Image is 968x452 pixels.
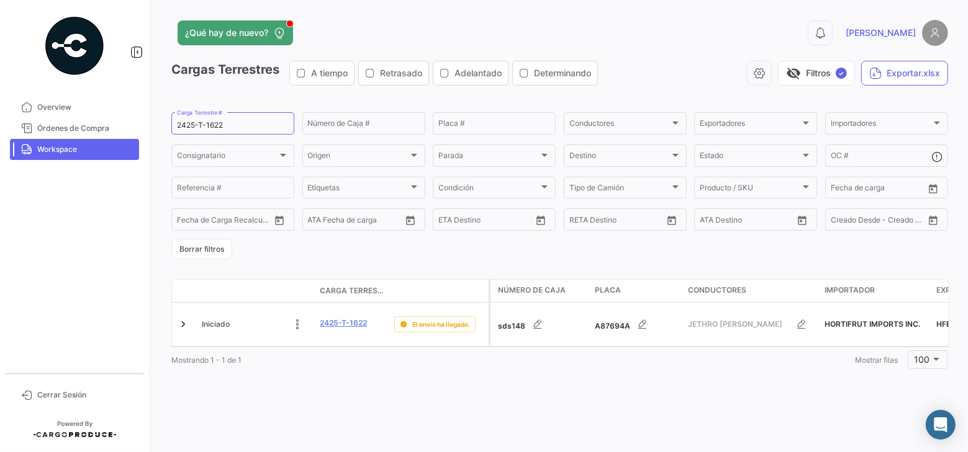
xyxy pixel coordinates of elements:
[825,319,920,329] span: HORTIFRUT IMPORTS INC.
[683,280,820,302] datatable-header-cell: Conductores
[197,286,315,296] datatable-header-cell: Estado
[926,410,956,440] div: Abrir Intercom Messenger
[308,185,409,194] span: Etiquetas
[700,153,800,162] span: Estado
[177,153,278,162] span: Consignatario
[820,280,931,302] datatable-header-cell: Importador
[438,217,461,226] input: Desde
[846,27,916,39] span: [PERSON_NAME]
[171,239,232,259] button: Borrar filtros
[315,280,389,301] datatable-header-cell: Carga Terrestre #
[177,217,199,226] input: Desde
[836,68,847,79] span: ✓
[595,312,678,337] div: A87694A
[831,185,853,194] input: Desde
[880,217,924,226] input: Creado Hasta
[37,102,134,113] span: Overview
[171,355,242,365] span: Mostrando 1 - 1 de 1
[320,317,367,329] a: 2425-T-1622
[37,389,134,401] span: Cerrar Sesión
[595,285,621,296] span: Placa
[290,61,354,85] button: A tiempo
[185,27,268,39] span: ¿Qué hay de nuevo?
[270,211,289,229] button: Open calendar
[569,217,592,226] input: Desde
[700,185,800,194] span: Producto / SKU
[855,355,898,365] span: Mostrar filas
[455,67,502,79] span: Adelantado
[491,280,590,302] datatable-header-cell: Número de Caja
[10,139,139,160] a: Workspace
[433,61,508,85] button: Adelantado
[308,153,409,162] span: Origen
[355,217,399,226] input: ATA Hasta
[10,118,139,139] a: Órdenes de Compra
[924,179,943,198] button: Open calendar
[359,61,428,85] button: Retrasado
[778,61,855,86] button: visibility_offFiltros✓
[590,280,683,302] datatable-header-cell: Placa
[700,121,800,130] span: Exportadores
[498,285,566,296] span: Número de Caja
[688,285,746,296] span: Conductores
[208,217,252,226] input: Hasta
[531,211,550,229] button: Open calendar
[202,319,230,330] span: Iniciado
[401,211,420,229] button: Open calendar
[311,67,348,79] span: A tiempo
[600,217,645,226] input: Hasta
[862,185,906,194] input: Hasta
[308,217,346,226] input: ATA Desde
[786,66,801,81] span: visibility_off
[688,319,789,330] span: JETHRO [PERSON_NAME]
[569,185,670,194] span: Tipo de Camión
[831,121,931,130] span: Importadores
[915,354,930,365] span: 100
[663,211,681,229] button: Open calendar
[177,318,189,330] a: Expand/Collapse Row
[389,286,489,296] datatable-header-cell: Delay Status
[513,61,597,85] button: Determinando
[498,312,585,337] div: sds148
[469,217,513,226] input: Hasta
[831,217,871,226] input: Creado Desde
[178,20,293,45] button: ¿Qué hay de nuevo?
[380,67,422,79] span: Retrasado
[700,217,738,226] input: ATA Desde
[861,61,948,86] button: Exportar.xlsx
[438,185,539,194] span: Condición
[922,20,948,46] img: placeholder-user.png
[746,217,790,226] input: ATA Hasta
[825,285,875,296] span: Importador
[569,153,670,162] span: Destino
[569,121,670,130] span: Conductores
[37,123,134,134] span: Órdenes de Compra
[438,153,539,162] span: Parada
[37,144,134,155] span: Workspace
[10,97,139,118] a: Overview
[793,211,812,229] button: Open calendar
[43,15,106,77] img: powered-by.png
[534,67,591,79] span: Determinando
[320,285,384,296] span: Carga Terrestre #
[924,211,943,229] button: Open calendar
[171,61,602,86] h3: Cargas Terrestres
[936,319,956,329] span: HFEX
[412,319,470,329] span: El envío ha llegado.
